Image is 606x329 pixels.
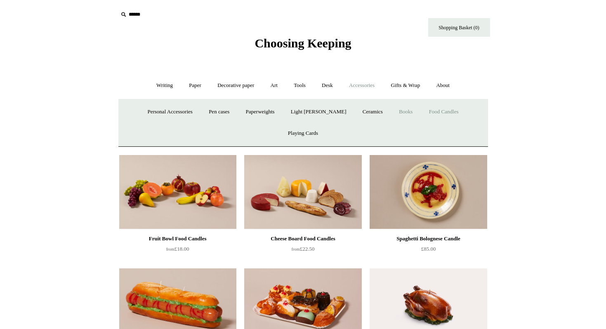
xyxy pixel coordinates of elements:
a: Cheese Board Food Candles Cheese Board Food Candles [244,155,361,229]
a: About [429,75,457,96]
a: Personal Accessories [140,101,200,123]
a: Food Candles [422,101,466,123]
span: from [166,247,174,251]
span: Choosing Keeping [255,36,351,50]
div: Spaghetti Bolognese Candle [372,234,485,244]
a: Paperweights [238,101,282,123]
span: from [292,247,300,251]
img: Cheese Board Food Candles [244,155,361,229]
span: £22.50 [292,246,315,252]
span: £85.00 [421,246,436,252]
a: Shopping Basket (0) [428,18,490,37]
a: Desk [314,75,340,96]
a: Writing [149,75,180,96]
span: £18.00 [166,246,189,252]
a: Spaghetti Bolognese Candle Spaghetti Bolognese Candle [370,155,487,229]
a: Pen cases [201,101,237,123]
a: Fruit Bowl Food Candles Fruit Bowl Food Candles [119,155,236,229]
a: Accessories [342,75,382,96]
img: Spaghetti Bolognese Candle [370,155,487,229]
a: Choosing Keeping [255,43,351,49]
img: Fruit Bowl Food Candles [119,155,236,229]
a: Light [PERSON_NAME] [283,101,354,123]
a: Books [391,101,420,123]
a: Tools [286,75,313,96]
a: Gifts & Wrap [383,75,427,96]
a: Paper [182,75,209,96]
a: Fruit Bowl Food Candles from£18.00 [119,234,236,268]
div: Fruit Bowl Food Candles [121,234,234,244]
a: Art [263,75,285,96]
a: Decorative paper [210,75,262,96]
a: Ceramics [355,101,390,123]
a: Cheese Board Food Candles from£22.50 [244,234,361,268]
div: Cheese Board Food Candles [246,234,359,244]
a: Spaghetti Bolognese Candle £85.00 [370,234,487,268]
a: Playing Cards [281,122,325,144]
